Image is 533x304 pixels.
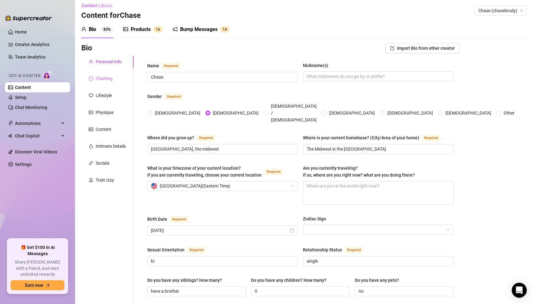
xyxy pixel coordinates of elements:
[520,9,523,13] span: team
[385,110,435,116] span: [DEMOGRAPHIC_DATA]
[147,93,190,100] label: Gender
[15,54,46,59] a: Team Analytics
[355,277,399,284] div: Do you have any pets?
[269,103,319,123] span: [DEMOGRAPHIC_DATA] / [DEMOGRAPHIC_DATA]
[43,70,53,80] img: AI Chatter
[147,277,226,284] label: Do you have any siblings? How many?
[264,168,283,175] span: Required
[89,26,96,33] div: Bio
[152,110,203,116] span: [DEMOGRAPHIC_DATA]
[220,26,229,33] sup: 14
[81,27,86,32] span: user
[151,258,293,265] input: Sexual Orientation
[303,215,326,222] div: Zodiac Sign
[158,27,160,32] span: 6
[131,26,151,33] div: Products
[147,216,167,223] div: Birth Date
[9,73,40,79] span: Izzy AI Chatter
[8,121,13,126] span: thunderbolt
[170,216,189,223] span: Required
[11,280,64,290] button: Earn nowarrow-right
[307,73,449,80] input: Nickname(s)
[151,146,293,152] input: Where did you grow up?
[151,74,293,80] input: Name
[303,134,419,141] div: Where is your current homebase? (City/Area of your home)
[147,246,184,253] div: Sexual Orientation
[15,85,31,90] a: Content
[96,143,126,150] div: Intimate Details
[96,177,114,183] div: Train Izzy
[223,27,225,32] span: 1
[303,246,370,254] label: Relationship Status
[96,58,122,65] div: Personal Info
[81,43,92,53] h3: Bio
[96,126,111,133] div: Content
[303,134,447,142] label: Where is your current homebase? (City/Area of your home)
[81,11,141,21] h3: Content for Chase
[151,227,289,234] input: Birth Date
[89,144,93,148] span: fire
[15,105,47,110] a: Chat Monitoring
[147,62,159,69] div: Name
[147,166,262,178] span: What is your timezone of your current location? If you are currently traveling, choose your curre...
[11,245,64,257] span: 🎁 Get $100 in AI Messages
[327,110,377,116] span: [DEMOGRAPHIC_DATA]
[225,27,227,32] span: 4
[153,26,163,33] sup: 16
[96,92,112,99] div: Lifestyle
[173,27,178,32] span: notification
[255,288,345,295] input: Do you have any children? How many?
[303,215,330,222] label: Zodiac Sign
[46,283,50,287] span: arrow-right
[89,127,93,131] span: picture
[303,166,415,178] span: Are you currently traveling? If so, where are you right now? what are you doing there?
[303,246,342,253] div: Relationship Status
[96,160,109,167] div: Socials
[307,146,449,152] input: Where is your current homebase? (City/Area of your home)
[355,277,403,284] label: Do you have any pets?
[82,3,113,8] span: Content Library
[123,27,128,32] span: picture
[15,39,65,49] a: Creator Analytics
[147,134,194,141] div: Where did you grow up?
[147,215,195,223] label: Birth Date
[344,247,363,254] span: Required
[15,162,32,167] a: Settings
[101,26,113,33] sup: 83%
[307,258,449,265] input: Relationship Status
[397,46,455,51] span: Import Bio from other creator
[197,135,215,142] span: Required
[164,93,183,100] span: Required
[180,26,218,33] div: Bump Messages
[15,131,59,141] span: Chat Copilot
[187,247,206,254] span: Required
[11,259,64,278] span: Share [PERSON_NAME] with a friend, and earn unlimited rewards
[390,46,395,50] span: import
[15,149,57,154] a: Discover Viral Videos
[478,6,523,15] span: Chase (chasebrody)
[89,178,93,182] span: experiment
[89,110,93,115] span: idcard
[147,134,222,142] label: Where did you grow up?
[422,135,440,142] span: Required
[15,95,27,100] a: Setup
[147,246,213,254] label: Sexual Orientation
[501,110,517,116] span: Other
[359,288,449,295] input: Do you have any pets?
[89,76,93,81] span: message
[385,43,460,53] button: Import Bio from other creator
[210,110,261,116] span: [DEMOGRAPHIC_DATA]
[147,277,222,284] div: Do you have any siblings? How many?
[15,118,59,128] span: Automations
[89,93,93,98] span: heart
[303,62,333,69] label: Nickname(s)
[89,59,93,64] span: user
[162,63,180,70] span: Required
[151,288,241,295] input: Do you have any siblings? How many?
[147,62,187,70] label: Name
[512,283,527,298] div: Open Intercom Messenger
[156,27,158,32] span: 1
[147,93,162,100] div: Gender
[251,277,326,284] div: Do you have any children? How many?
[303,62,328,69] div: Nickname(s)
